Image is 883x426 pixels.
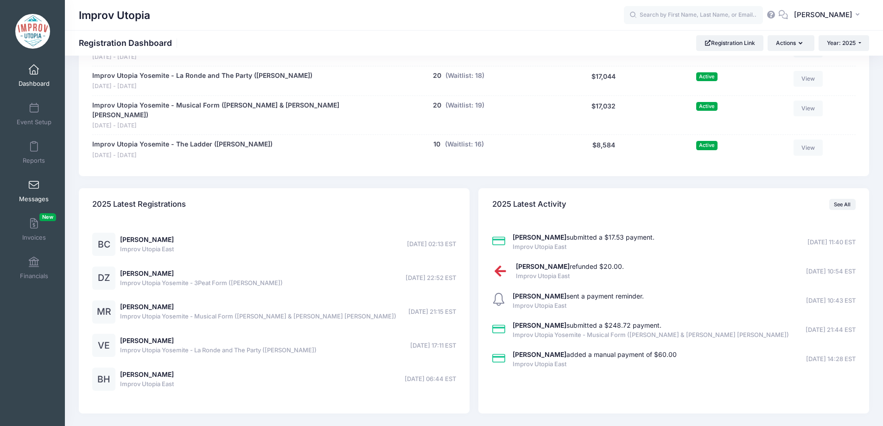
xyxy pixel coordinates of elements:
span: New [39,213,56,221]
a: [PERSON_NAME] [120,269,174,277]
strong: [PERSON_NAME] [516,262,570,270]
span: [PERSON_NAME] [794,10,852,20]
span: [DATE] - [DATE] [92,151,273,160]
span: Improv Utopia Yosemite - Musical Form ([PERSON_NAME] & [PERSON_NAME] [PERSON_NAME]) [120,312,396,321]
a: DZ [92,274,115,282]
span: Improv Utopia East [120,380,174,389]
span: Improv Utopia Yosemite - La Ronde and The Party ([PERSON_NAME]) [120,346,317,355]
a: [PERSON_NAME] [120,337,174,344]
h4: 2025 Latest Registrations [92,191,186,218]
span: [DATE] 10:43 EST [806,296,856,305]
span: [DATE] 21:44 EST [806,325,856,335]
a: [PERSON_NAME]submitted a $248.72 payment. [513,321,661,329]
span: Messages [19,195,49,203]
a: Financials [12,252,56,284]
span: Financials [20,272,48,280]
div: VE [92,334,115,357]
span: Improv Utopia East [513,301,644,311]
a: Dashboard [12,59,56,92]
button: [PERSON_NAME] [788,5,869,26]
button: 10 [433,140,440,149]
div: $17,032 [550,101,657,130]
a: View [794,71,823,87]
button: Year: 2025 [819,35,869,51]
a: InvoicesNew [12,213,56,246]
button: Actions [768,35,814,51]
span: [DATE] 06:44 EST [405,375,456,384]
button: (Waitlist: 16) [445,140,484,149]
a: Reports [12,136,56,169]
span: Dashboard [19,80,50,88]
span: [DATE] 10:54 EST [806,267,856,276]
span: [DATE] 11:40 EST [807,238,856,247]
span: Improv Utopia East [513,360,677,369]
span: Reports [23,157,45,165]
div: MR [92,300,115,324]
span: [DATE] 17:11 EST [410,341,456,350]
span: Improv Utopia East [513,242,654,252]
input: Search by First Name, Last Name, or Email... [624,6,763,25]
a: [PERSON_NAME]added a manual payment of $60.00 [513,350,677,358]
span: Active [696,102,718,111]
span: Improv Utopia Yosemite - 3Peat Form ([PERSON_NAME]) [120,279,283,288]
a: [PERSON_NAME]sent a payment reminder. [513,292,644,300]
button: 20 [433,101,441,110]
a: MR [92,308,115,316]
span: [DATE] 22:52 EST [406,273,456,283]
span: [DATE] - [DATE] [92,121,362,130]
button: (Waitlist: 19) [445,101,484,110]
a: Messages [12,175,56,207]
a: BC [92,241,115,249]
div: DZ [92,267,115,290]
h1: Registration Dashboard [79,38,180,48]
a: VE [92,342,115,350]
div: BC [92,233,115,256]
span: Improv Utopia Yosemite - Musical Form ([PERSON_NAME] & [PERSON_NAME] [PERSON_NAME]) [513,331,789,340]
span: [DATE] - [DATE] [92,82,312,91]
strong: [PERSON_NAME] [513,321,566,329]
a: BH [92,376,115,384]
button: (Waitlist: 18) [445,71,484,81]
span: [DATE] 02:13 EST [407,240,456,249]
a: See All [829,199,856,210]
strong: [PERSON_NAME] [513,233,566,241]
div: $17,044 [550,71,657,91]
span: Active [696,72,718,81]
span: Event Setup [17,118,51,126]
a: [PERSON_NAME]submitted a $17.53 payment. [513,233,654,241]
span: [DATE] 21:15 EST [408,307,456,317]
span: Active [696,141,718,150]
a: View [794,140,823,155]
span: [DATE] - [DATE] [92,53,336,62]
img: Improv Utopia [15,14,50,49]
a: Improv Utopia Yosemite - La Ronde and The Party ([PERSON_NAME]) [92,71,312,81]
button: 20 [433,71,441,81]
a: View [794,101,823,116]
strong: [PERSON_NAME] [513,350,566,358]
a: [PERSON_NAME] [120,370,174,378]
strong: [PERSON_NAME] [513,292,566,300]
a: Registration Link [696,35,763,51]
a: [PERSON_NAME] [120,235,174,243]
a: [PERSON_NAME] [120,303,174,311]
a: Event Setup [12,98,56,130]
div: $8,584 [550,140,657,159]
span: [DATE] 14:28 EST [806,355,856,364]
span: Improv Utopia East [516,272,624,281]
a: Improv Utopia Yosemite - The Ladder ([PERSON_NAME]) [92,140,273,149]
h1: Improv Utopia [79,5,150,26]
span: Improv Utopia East [120,245,174,254]
span: Invoices [22,234,46,242]
a: Improv Utopia Yosemite - Musical Form ([PERSON_NAME] & [PERSON_NAME] [PERSON_NAME]) [92,101,362,120]
h4: 2025 Latest Activity [492,191,566,218]
a: [PERSON_NAME]refunded $20.00. [516,262,624,270]
span: Year: 2025 [827,39,856,46]
div: BH [92,368,115,391]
